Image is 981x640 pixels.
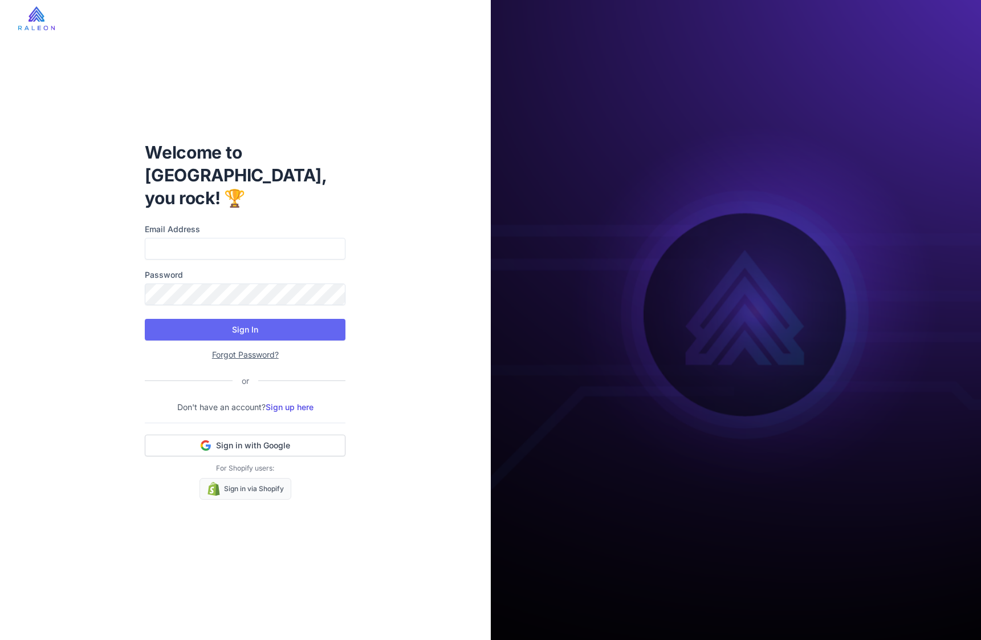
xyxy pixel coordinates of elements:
label: Password [145,269,345,281]
label: Email Address [145,223,345,236]
img: raleon-logo-whitebg.9aac0268.jpg [18,6,55,30]
button: Sign In [145,319,345,341]
a: Sign up here [266,402,314,412]
button: Sign in with Google [145,435,345,456]
h1: Welcome to [GEOGRAPHIC_DATA], you rock! 🏆 [145,141,345,209]
p: Don't have an account? [145,401,345,414]
span: Sign in with Google [216,440,290,451]
p: For Shopify users: [145,463,345,473]
div: or [233,375,258,387]
a: Sign in via Shopify [200,478,291,500]
a: Forgot Password? [212,350,279,359]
